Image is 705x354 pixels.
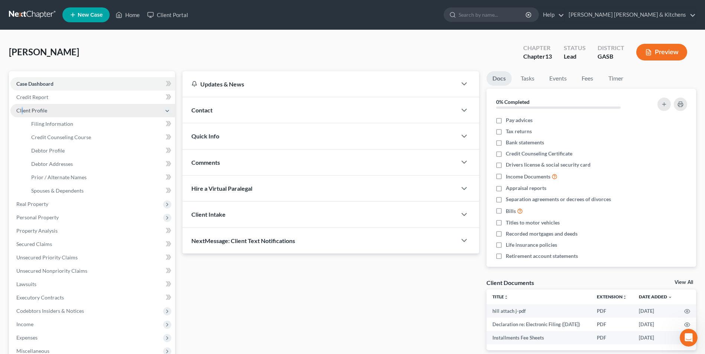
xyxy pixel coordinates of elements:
[12,165,116,187] div: Our team is actively investigating this issue and will provide updates as soon as more informatio...
[6,58,143,211] div: Emma says…
[459,8,527,22] input: Search by name...
[492,294,508,299] a: Titleunfold_more
[31,147,65,154] span: Debtor Profile
[10,237,175,251] a: Secured Claims
[564,44,586,52] div: Status
[506,252,578,260] span: Retirement account statements
[633,331,678,344] td: [DATE]
[16,94,48,100] span: Credit Report
[130,3,144,16] div: Close
[576,71,599,86] a: Fees
[16,308,84,314] span: Codebtors Insiders & Notices
[506,128,532,135] span: Tax returns
[12,243,17,249] button: Upload attachment
[633,304,678,318] td: [DATE]
[191,106,213,114] span: Contact
[506,139,544,146] span: Bank statements
[506,241,557,249] span: Life insurance policies
[191,132,219,140] span: Quick Info
[602,71,629,86] a: Timer
[16,241,52,247] span: Secured Claims
[16,81,54,87] span: Case Dashboard
[10,77,175,91] a: Case Dashboard
[506,219,560,226] span: Titles to motor vehicles
[127,240,139,252] button: Send a message…
[191,159,220,166] span: Comments
[9,46,79,57] span: [PERSON_NAME]
[504,295,508,299] i: unfold_more
[44,107,88,113] b: 10 full minutes
[31,134,91,140] span: Credit Counseling Course
[6,58,122,195] div: 🚨 Notice: MFA Filing Issue 🚨We’ve noticed some users are not receiving the MFA pop-up when filing...
[25,131,175,144] a: Credit Counseling Course
[506,150,572,157] span: Credit Counseling Certificate
[191,211,226,218] span: Client Intake
[506,173,550,180] span: Income Documents
[5,3,19,17] button: go back
[16,348,49,354] span: Miscellaneous
[12,196,70,201] div: [PERSON_NAME] • 3h ago
[639,294,672,299] a: Date Added expand_more
[668,295,672,299] i: expand_more
[506,207,516,215] span: Bills
[16,321,33,327] span: Income
[25,171,175,184] a: Prior / Alternate Names
[16,334,38,341] span: Expenses
[636,44,687,60] button: Preview
[622,295,627,299] i: unfold_more
[10,91,175,104] a: Credit Report
[10,291,175,304] a: Executory Contracts
[23,243,29,249] button: Emoji picker
[31,121,73,127] span: Filing Information
[486,318,591,331] td: Declaration re: Electronic Filing ([DATE])
[10,251,175,264] a: Unsecured Priority Claims
[191,237,295,244] span: NextMessage: Client Text Notifications
[191,185,252,192] span: Hire a Virtual Paralegal
[565,8,696,22] a: [PERSON_NAME] [PERSON_NAME] & Kitchens
[506,161,591,168] span: Drivers license & social security card
[506,117,533,124] span: Pay advices
[21,4,33,16] img: Profile image for Emma
[16,254,78,260] span: Unsecured Priority Claims
[523,52,552,61] div: Chapter
[506,196,611,203] span: Separation agreements or decrees of divorces
[31,174,87,180] span: Prior / Alternate Names
[539,8,564,22] a: Help
[486,279,534,286] div: Client Documents
[675,280,693,285] a: View All
[47,243,53,249] button: Start recording
[523,44,552,52] div: Chapter
[191,80,448,88] div: Updates & News
[12,63,98,69] b: 🚨 Notice: MFA Filing Issue 🚨
[25,117,175,131] a: Filing Information
[545,53,552,60] span: 13
[16,107,47,114] span: Client Profile
[598,52,624,61] div: GASB
[25,157,175,171] a: Debtor Addresses
[496,99,530,105] strong: 0% Completed
[506,184,546,192] span: Appraisal reports
[16,281,36,287] span: Lawsuits
[10,224,175,237] a: Property Analysis
[597,294,627,299] a: Extensionunfold_more
[591,331,633,344] td: PDF
[12,74,116,96] div: We’ve noticed some users are not receiving the MFA pop-up when filing [DATE].
[598,44,624,52] div: District
[16,227,58,234] span: Property Analysis
[31,161,73,167] span: Debtor Addresses
[591,318,633,331] td: PDF
[16,294,64,301] span: Executory Contracts
[564,52,586,61] div: Lead
[12,99,116,128] div: If you experience this issue, please wait at least between filing attempts to allow MFA to reset ...
[16,214,59,220] span: Personal Property
[31,187,84,194] span: Spouses & Dependents
[12,132,116,161] div: If you’ve had multiple failed attempts after waiting 10 minutes and need to file by the end of th...
[112,8,143,22] a: Home
[25,144,175,157] a: Debtor Profile
[543,71,573,86] a: Events
[116,3,130,17] button: Home
[35,243,41,249] button: Gif picker
[591,304,633,318] td: PDF
[486,304,591,318] td: hill attach j-pdf
[25,184,175,197] a: Spouses & Dependents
